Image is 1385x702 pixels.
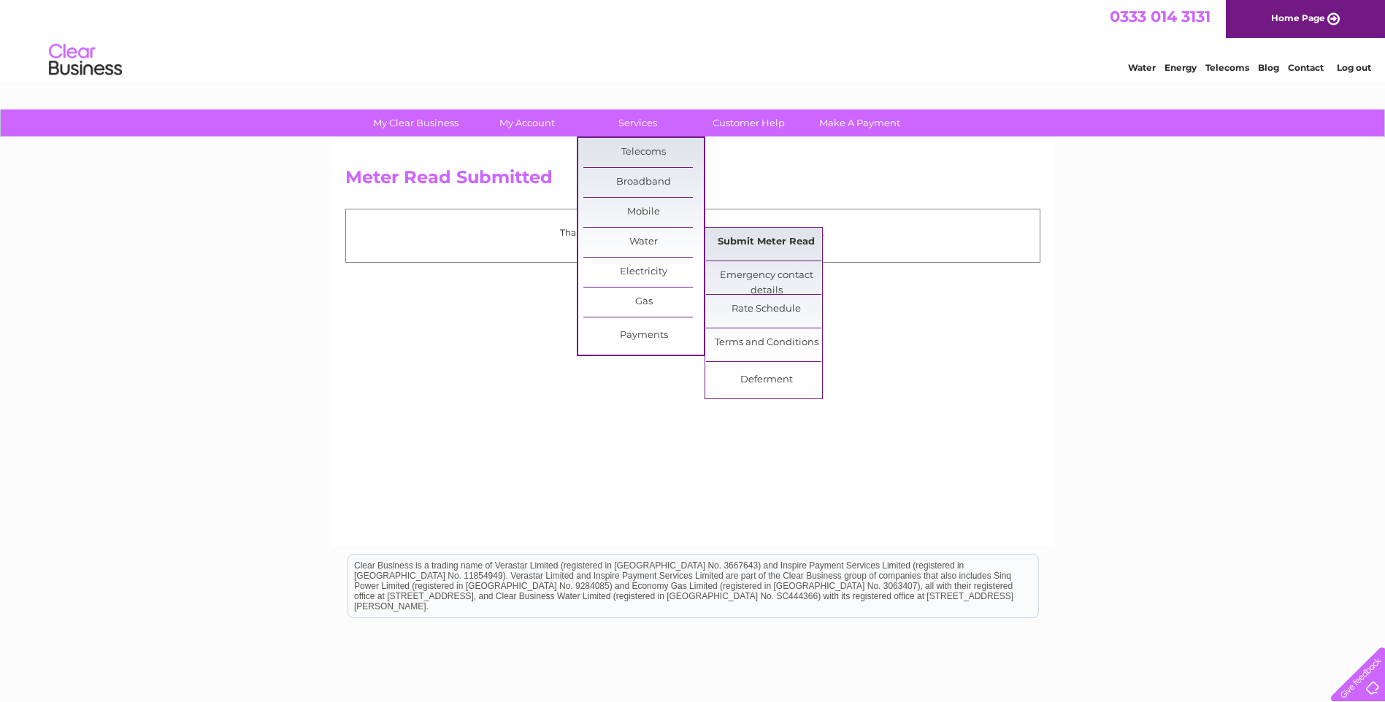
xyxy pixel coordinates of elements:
a: Energy [1165,62,1197,73]
a: Rate Schedule [706,295,826,324]
a: Terms and Conditions [706,328,826,358]
a: Payments [583,321,704,350]
a: Broadband [583,168,704,197]
a: Blog [1258,62,1279,73]
a: Electricity [583,258,704,287]
a: Log out [1337,62,1371,73]
a: Customer Help [688,109,809,136]
h2: Meter Read Submitted [345,167,1040,195]
a: My Account [467,109,587,136]
a: Telecoms [583,138,704,167]
a: Deferment [706,366,826,395]
p: Thank you for your time, your meter read has been received. [353,225,1032,239]
a: 0333 014 3131 [1110,7,1211,26]
a: Telecoms [1205,62,1249,73]
a: Services [578,109,698,136]
a: Make A Payment [799,109,920,136]
div: Clear Business is a trading name of Verastar Limited (registered in [GEOGRAPHIC_DATA] No. 3667643... [348,8,1038,71]
a: Water [583,228,704,257]
img: logo.png [48,38,123,82]
a: Submit Meter Read [706,228,826,257]
a: Contact [1288,62,1324,73]
a: Mobile [583,198,704,227]
a: Water [1128,62,1156,73]
a: My Clear Business [356,109,476,136]
a: Emergency contact details [706,261,826,290]
a: Gas [583,288,704,317]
